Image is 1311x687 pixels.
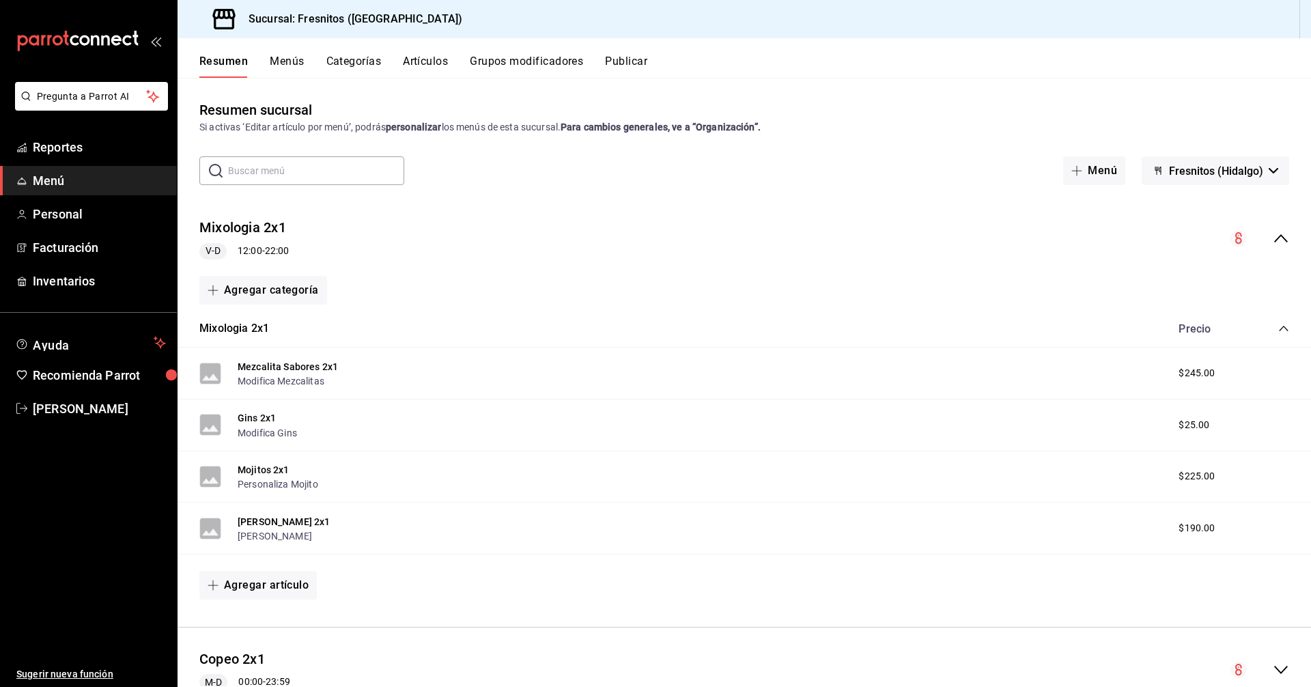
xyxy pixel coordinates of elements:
[228,157,404,184] input: Buscar menú
[199,120,1289,135] div: Si activas ‘Editar artículo por menú’, podrás los menús de esta sucursal.
[33,205,166,223] span: Personal
[403,55,448,78] button: Artículos
[1278,323,1289,334] button: collapse-category-row
[238,463,290,477] button: Mojitos 2x1
[238,411,276,425] button: Gins 2x1
[1179,366,1215,380] span: $245.00
[238,11,462,27] h3: Sucursal: Fresnitos ([GEOGRAPHIC_DATA])
[199,571,317,600] button: Agregar artículo
[1165,322,1252,335] div: Precio
[1142,156,1289,185] button: Fresnitos (Hidalgo)
[33,138,166,156] span: Reportes
[16,667,166,682] span: Sugerir nueva función
[178,207,1311,270] div: collapse-menu-row
[33,238,166,257] span: Facturación
[326,55,382,78] button: Categorías
[199,321,269,337] button: Mixologia 2x1
[386,122,442,132] strong: personalizar
[199,649,265,669] button: Copeo 2x1
[199,243,289,260] div: 12:00 - 22:00
[238,426,297,440] button: Modifica Gins
[199,218,286,238] button: Mixologia 2x1
[238,515,330,529] button: [PERSON_NAME] 2x1
[37,89,147,104] span: Pregunta a Parrot AI
[199,55,248,78] button: Resumen
[33,366,166,384] span: Recomienda Parrot
[33,272,166,290] span: Inventarios
[1063,156,1125,185] button: Menú
[1179,418,1209,432] span: $25.00
[605,55,647,78] button: Publicar
[199,55,1311,78] div: navigation tabs
[33,335,148,351] span: Ayuda
[238,360,338,374] button: Mezcalita Sabores 2x1
[15,82,168,111] button: Pregunta a Parrot AI
[238,477,318,491] button: Personaliza Mojito
[1169,165,1263,178] span: Fresnitos (Hidalgo)
[238,529,312,543] button: [PERSON_NAME]
[10,99,168,113] a: Pregunta a Parrot AI
[199,100,312,120] div: Resumen sucursal
[200,244,226,258] span: V-D
[470,55,583,78] button: Grupos modificadores
[561,122,761,132] strong: Para cambios generales, ve a “Organización”.
[1179,469,1215,483] span: $225.00
[1179,521,1215,535] span: $190.00
[150,36,161,46] button: open_drawer_menu
[238,374,324,388] button: Modifica Mezcalitas
[33,171,166,190] span: Menú
[270,55,304,78] button: Menús
[33,399,166,418] span: [PERSON_NAME]
[199,276,327,305] button: Agregar categoría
